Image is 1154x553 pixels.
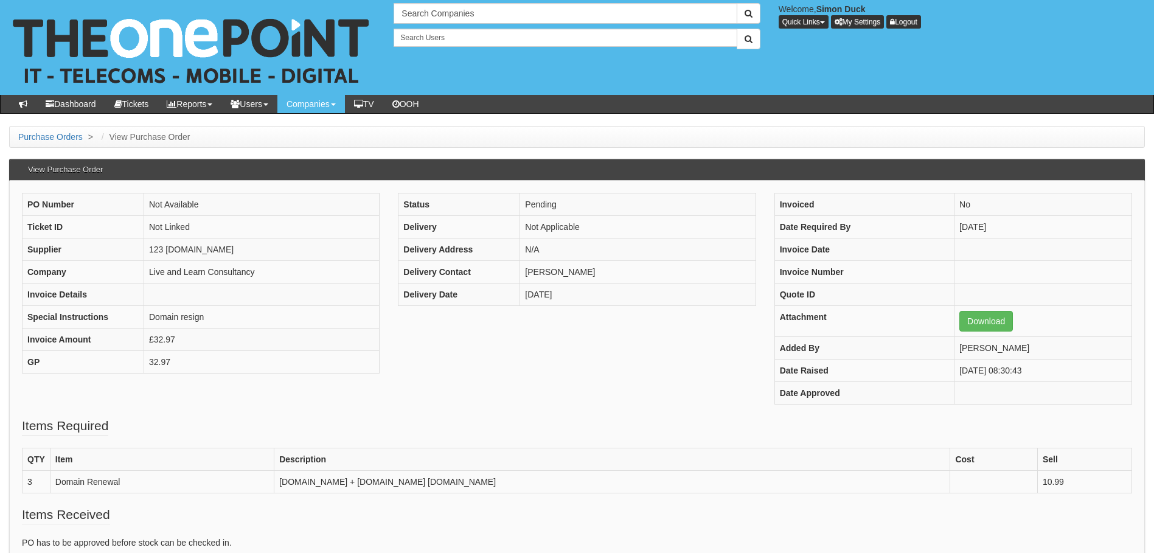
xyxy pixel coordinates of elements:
th: Company [23,261,144,283]
a: Dashboard [36,95,105,113]
th: Sell [1037,448,1131,471]
td: [DATE] [520,283,756,306]
th: Date Raised [774,360,954,382]
td: [PERSON_NAME] [520,261,756,283]
th: Date Required By [774,216,954,238]
a: Users [221,95,277,113]
p: PO has to be approved before stock can be checked in. [22,537,1132,549]
td: Pending [520,193,756,216]
th: Delivery Address [398,238,520,261]
a: Reports [158,95,221,113]
th: Delivery [398,216,520,238]
a: My Settings [831,15,885,29]
b: Simon Duck [816,4,866,14]
th: Description [274,448,950,471]
td: 32.97 [144,351,380,374]
a: Logout [886,15,921,29]
input: Search Users [394,29,737,47]
th: Ticket ID [23,216,144,238]
th: Cost [950,448,1037,471]
th: QTY [23,448,50,471]
th: Special Instructions [23,306,144,329]
th: Invoiced [774,193,954,216]
td: Live and Learn Consultancy [144,261,380,283]
th: Delivery Date [398,283,520,306]
th: Quote ID [774,283,954,306]
td: 3 [23,471,50,493]
th: Invoice Number [774,261,954,283]
td: No [954,193,1132,216]
div: Welcome, [770,3,1154,29]
a: TV [345,95,383,113]
th: Status [398,193,520,216]
td: Domain resign [144,306,380,329]
h3: View Purchase Order [22,159,109,180]
td: N/A [520,238,756,261]
td: Not Applicable [520,216,756,238]
th: Delivery Contact [398,261,520,283]
td: Not Available [144,193,380,216]
button: Quick Links [779,15,829,29]
th: Item [50,448,274,471]
a: Download [959,311,1013,332]
td: [DOMAIN_NAME] + [DOMAIN_NAME] [DOMAIN_NAME] [274,471,950,493]
li: View Purchase Order [99,131,190,143]
a: Companies [277,95,345,113]
td: 123 [DOMAIN_NAME] [144,238,380,261]
td: Domain Renewal [50,471,274,493]
td: [DATE] [954,216,1132,238]
th: Invoice Details [23,283,144,306]
th: PO Number [23,193,144,216]
th: GP [23,351,144,374]
a: OOH [383,95,428,113]
a: Purchase Orders [18,132,83,142]
td: £32.97 [144,329,380,351]
th: Date Approved [774,382,954,405]
td: [PERSON_NAME] [954,337,1132,360]
th: Added By [774,337,954,360]
span: > [85,132,96,142]
th: Invoice Amount [23,329,144,351]
td: [DATE] 08:30:43 [954,360,1132,382]
legend: Items Required [22,417,108,436]
td: 10.99 [1037,471,1131,493]
th: Invoice Date [774,238,954,261]
td: Not Linked [144,216,380,238]
th: Supplier [23,238,144,261]
th: Attachment [774,306,954,337]
input: Search Companies [394,3,737,24]
legend: Items Received [22,506,110,524]
a: Tickets [105,95,158,113]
